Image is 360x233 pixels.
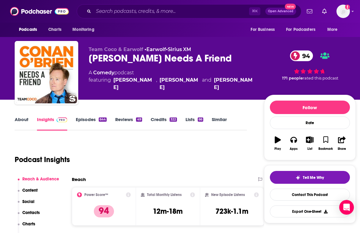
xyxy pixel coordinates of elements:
button: Show profile menu [336,5,350,18]
span: Monitoring [72,25,94,34]
p: 94 [94,205,114,217]
button: open menu [323,24,345,35]
div: 94 171 peoplerated this podcast [264,46,356,84]
span: For Business [251,25,275,34]
span: • [145,46,166,52]
h2: Reach [72,176,86,182]
span: New [285,4,296,9]
div: 644 [99,117,107,122]
div: Rate [270,116,350,129]
button: Open AdvancedNew [265,8,296,15]
button: Apps [286,132,302,154]
h3: 723k-1.1m [215,207,248,216]
span: rated this podcast [303,76,338,80]
span: Team Coco & Earwolf [89,46,143,52]
span: 94 [296,50,313,61]
button: Content [18,188,38,199]
button: open menu [68,24,102,35]
a: 94 [290,50,313,61]
span: Podcasts [19,25,37,34]
button: Share [334,132,350,154]
button: Reach & Audience [18,176,59,188]
a: Contact This Podcast [270,189,350,201]
a: Conan O'Brien [113,76,154,91]
h2: Total Monthly Listens [147,193,182,197]
div: Search podcasts, credits, & more... [77,4,301,18]
button: Export One-Sheet [270,205,350,217]
h1: Podcast Insights [15,155,70,164]
button: Play [270,132,286,154]
p: Content [22,188,38,193]
button: Bookmark [318,132,334,154]
div: List [307,147,312,151]
div: Open Intercom Messenger [339,200,354,215]
span: ⌘ K [249,7,260,15]
p: Charts [22,221,35,227]
p: Reach & Audience [22,176,59,182]
span: More [327,25,338,34]
h2: Power Score™ [84,193,108,197]
div: Bookmark [318,147,333,151]
a: Similar [212,116,227,131]
button: Follow [270,101,350,114]
span: For Podcasters [286,25,315,34]
img: tell me why sparkle [296,175,300,180]
p: Contacts [22,210,40,215]
button: open menu [246,24,282,35]
button: tell me why sparkleTell Me Why [270,171,350,184]
a: Episodes644 [76,116,107,131]
a: Reviews49 [115,116,142,131]
div: Apps [290,147,298,151]
a: Comedy [93,70,114,76]
span: featuring [89,76,254,91]
a: Show notifications dropdown [304,6,315,17]
button: open menu [15,24,45,35]
span: Charts [48,25,61,34]
p: Social [22,199,35,204]
span: Logged in as emma.garth [336,5,350,18]
span: , [156,76,157,91]
a: Lists66 [186,116,203,131]
img: Podchaser Pro [57,117,67,122]
button: Social [18,199,35,210]
span: Tell Me Why [303,175,324,180]
span: Open Advanced [268,10,293,13]
div: Play [274,147,281,151]
h2: New Episode Listens [211,193,245,197]
img: Podchaser - Follow, Share and Rate Podcasts [10,6,69,17]
span: • [166,46,191,52]
div: [PERSON_NAME] [214,76,254,91]
a: Earwolf [146,46,166,52]
input: Search podcasts, credits, & more... [94,6,249,16]
button: Contacts [18,210,40,221]
a: Sona Movsesian [160,76,200,91]
div: Share [338,147,346,151]
span: and [202,76,211,91]
h3: 12m-18m [153,207,183,216]
button: List [302,132,318,154]
img: Conan O’Brien Needs A Friend [16,42,77,103]
span: 171 people [282,76,303,80]
svg: Add a profile image [345,5,350,9]
img: User Profile [336,5,350,18]
a: About [15,116,28,131]
div: 322 [170,117,177,122]
a: Show notifications dropdown [320,6,329,17]
div: 66 [198,117,203,122]
a: Charts [44,24,65,35]
div: A podcast [89,69,254,91]
a: Credits322 [151,116,177,131]
a: Sirius XM [168,46,191,52]
button: open menu [282,24,324,35]
a: InsightsPodchaser Pro [37,116,67,131]
div: 49 [136,117,142,122]
button: Charts [18,221,35,233]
